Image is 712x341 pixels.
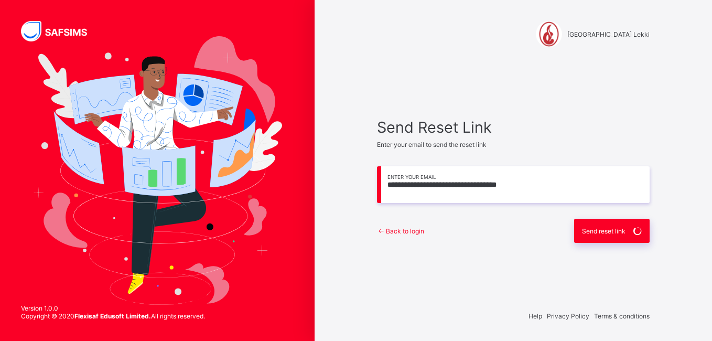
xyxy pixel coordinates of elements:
[528,312,542,320] span: Help
[21,21,100,41] img: SAFSIMS Logo
[567,30,650,38] span: [GEOGRAPHIC_DATA] Lekki
[377,118,650,136] span: Send Reset Link
[386,227,424,235] span: Back to login
[582,227,625,235] span: Send reset link
[536,21,562,47] img: Corona Day Secondary School Lekki
[21,312,205,320] span: Copyright © 2020 All rights reserved.
[21,304,205,312] span: Version 1.0.0
[594,312,650,320] span: Terms & conditions
[33,36,282,305] img: Hero Image
[547,312,589,320] span: Privacy Policy
[74,312,151,320] strong: Flexisaf Edusoft Limited.
[377,227,424,235] a: Back to login
[377,141,487,148] span: Enter your email to send the reset link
